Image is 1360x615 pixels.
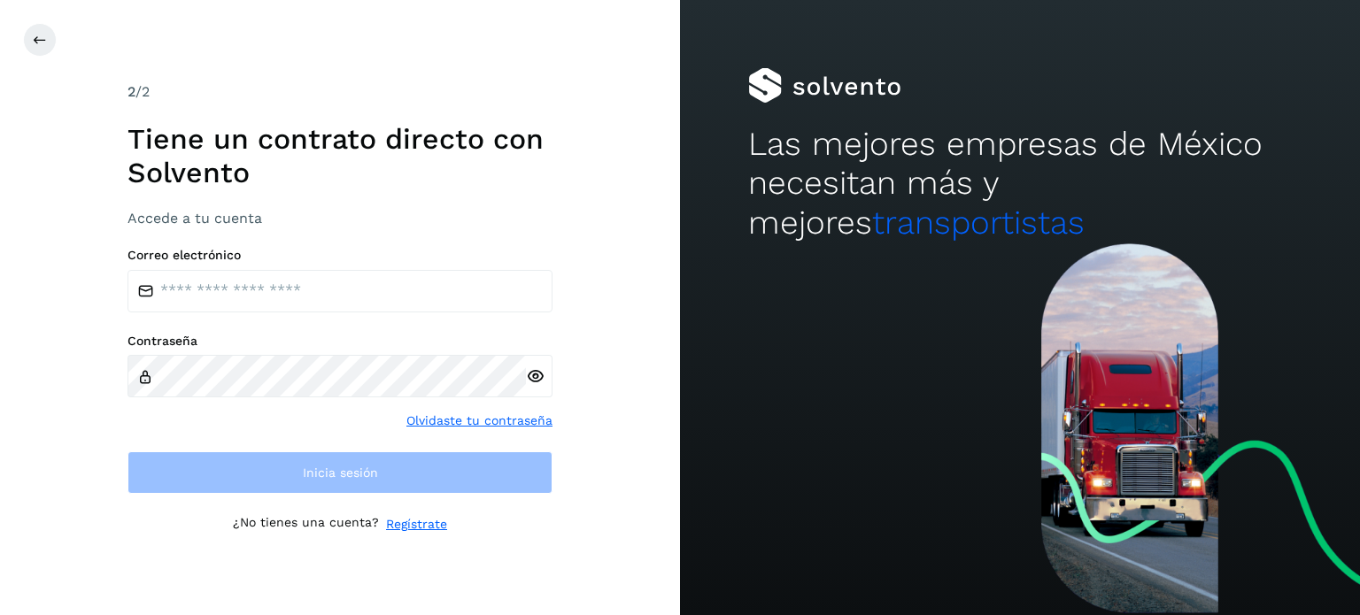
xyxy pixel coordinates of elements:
p: ¿No tienes una cuenta? [233,515,379,534]
button: Inicia sesión [127,451,552,494]
label: Contraseña [127,334,552,349]
a: Olvidaste tu contraseña [406,411,552,430]
label: Correo electrónico [127,248,552,263]
h2: Las mejores empresas de México necesitan más y mejores [748,125,1292,242]
div: /2 [127,81,552,103]
span: 2 [127,83,135,100]
a: Regístrate [386,515,447,534]
h1: Tiene un contrato directo con Solvento [127,122,552,190]
span: transportistas [872,204,1085,242]
span: Inicia sesión [303,466,378,479]
h3: Accede a tu cuenta [127,210,552,227]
